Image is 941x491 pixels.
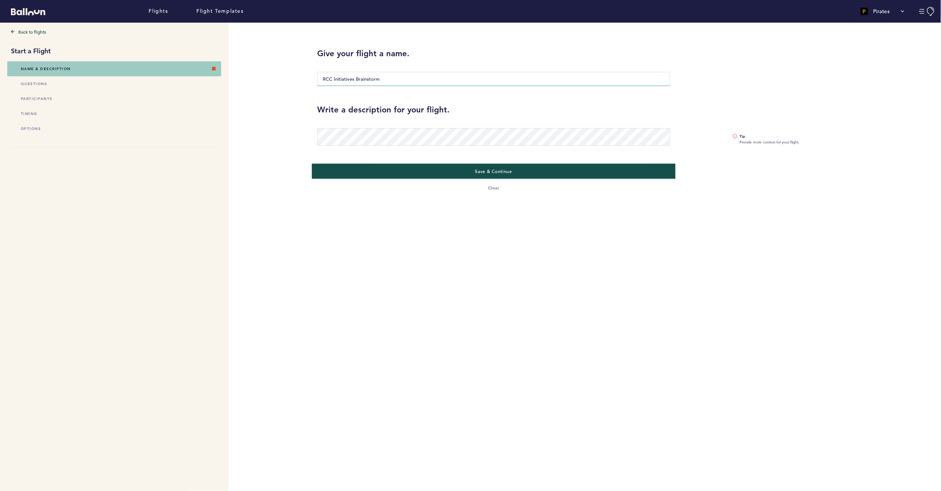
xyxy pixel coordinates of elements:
[317,72,670,86] input: Name
[21,66,71,71] span: Name & Description
[740,134,930,139] b: Tip
[11,46,218,56] h1: Start a Flight
[11,28,218,35] a: Back to flights
[317,48,670,59] h2: Give your flight a name.
[21,111,38,116] span: timing
[5,7,45,15] a: Balloon
[21,126,41,131] span: options
[312,164,676,179] button: Save & Continue
[740,134,930,145] span: Provide more context for your flight.
[149,7,168,15] a: Flights
[488,185,500,191] span: Clear
[873,8,890,15] p: Pirates
[919,7,936,16] button: Manage Account
[11,8,45,15] svg: Balloon
[317,184,670,191] button: Clear
[475,168,512,174] span: Save & Continue
[317,104,930,115] h2: Write a description for your flight.
[21,81,47,86] span: questions
[317,128,670,146] textarea: Description
[857,4,909,19] button: Pirates
[21,96,53,101] span: participants
[196,7,244,15] a: Flight Templates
